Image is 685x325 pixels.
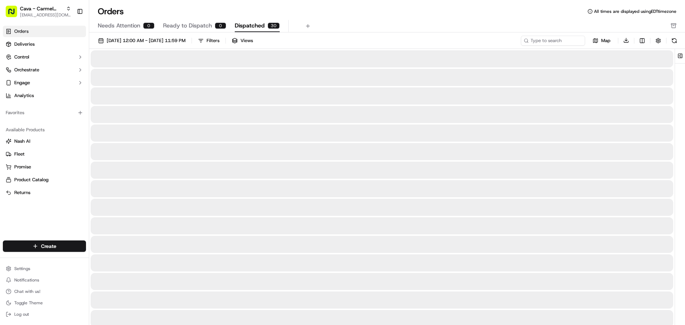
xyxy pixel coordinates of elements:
a: Deliveries [3,39,86,50]
button: Fleet [3,148,86,160]
span: Orchestrate [14,67,39,73]
a: Fleet [6,151,83,157]
button: Create [3,240,86,252]
a: Returns [6,189,83,196]
span: • [59,130,62,136]
span: Engage [14,80,30,86]
button: Engage [3,77,86,88]
div: 💻 [60,160,66,166]
div: Available Products [3,124,86,136]
span: Analytics [14,92,34,99]
img: 1736555255976-a54dd68f-1ca7-489b-9aae-adbdc363a1c4 [7,68,20,81]
span: Create [41,243,56,250]
img: Nash [7,7,21,21]
button: Product Catalog [3,174,86,186]
h1: Orders [98,6,124,17]
button: Orchestrate [3,64,86,76]
a: 📗Knowledge Base [4,157,57,169]
button: Control [3,51,86,63]
button: Returns [3,187,86,198]
span: Deliveries [14,41,35,47]
button: Promise [3,161,86,173]
span: Views [240,37,253,44]
input: Type to search [521,36,585,46]
img: 1736555255976-a54dd68f-1ca7-489b-9aae-adbdc363a1c4 [14,130,20,136]
img: Carmel Commons [7,104,19,115]
span: All times are displayed using EDT timezone [594,9,676,14]
div: Filters [207,37,219,44]
a: Product Catalog [6,177,83,183]
a: Analytics [3,90,86,101]
span: [DATE] 12:00 AM - [DATE] 11:59 PM [107,37,186,44]
button: Start new chat [121,70,130,79]
span: [DATE] [66,111,80,116]
span: Orders [14,28,29,35]
span: Map [601,37,610,44]
a: Orders [3,26,86,37]
div: We're available if you need us! [32,75,98,81]
span: Notifications [14,277,39,283]
button: Chat with us! [3,286,86,296]
button: Log out [3,309,86,319]
span: [PERSON_NAME] [22,130,58,136]
span: Dispatched [235,21,265,30]
span: Chat with us! [14,289,40,294]
button: Toggle Theme [3,298,86,308]
a: 💻API Documentation [57,157,117,169]
input: Got a question? Start typing here... [19,46,128,54]
span: [DATE] [63,130,78,136]
button: Refresh [669,36,679,46]
button: Notifications [3,275,86,285]
img: 1738778727109-b901c2ba-d612-49f7-a14d-d897ce62d23f [15,68,28,81]
span: Needs Attention [98,21,140,30]
img: Angelique Valdez [7,123,19,134]
span: Ready to Dispatch [163,21,212,30]
span: Pylon [71,177,86,182]
a: Powered byPylon [50,177,86,182]
a: Promise [6,164,83,170]
div: 0 [143,22,154,29]
span: Returns [14,189,30,196]
button: Nash AI [3,136,86,147]
span: Promise [14,164,31,170]
span: Settings [14,266,30,271]
a: Nash AI [6,138,83,144]
div: 30 [268,22,280,29]
span: Log out [14,311,29,317]
span: Toggle Theme [14,300,43,306]
span: API Documentation [67,159,115,167]
div: 📗 [7,160,13,166]
div: 0 [215,22,226,29]
div: Start new chat [32,68,117,75]
button: [DATE] 12:00 AM - [DATE] 11:59 PM [95,36,189,46]
button: [EMAIL_ADDRESS][DOMAIN_NAME] [20,12,71,18]
button: Filters [195,36,223,46]
div: Favorites [3,107,86,118]
button: See all [111,91,130,100]
button: Cava - Carmel Commons[EMAIL_ADDRESS][DOMAIN_NAME] [3,3,74,20]
span: Knowledge Base [14,159,55,167]
span: Carmel Commons [22,111,60,116]
span: Control [14,54,29,60]
span: Fleet [14,151,25,157]
span: Product Catalog [14,177,49,183]
button: Map [588,36,615,45]
button: Settings [3,264,86,274]
button: Cava - Carmel Commons [20,5,63,12]
div: Past conversations [7,93,48,98]
span: • [62,111,64,116]
p: Welcome 👋 [7,29,130,40]
button: Views [229,36,256,46]
span: Nash AI [14,138,30,144]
